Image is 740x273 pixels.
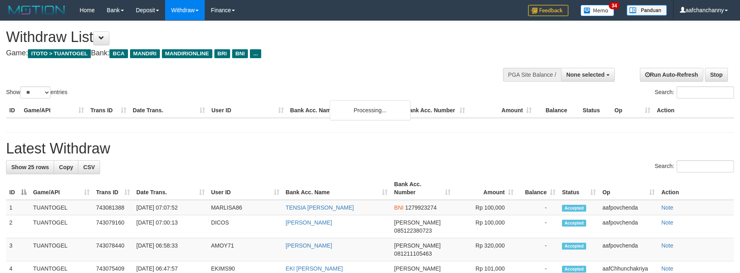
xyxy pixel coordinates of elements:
[535,103,579,118] th: Balance
[661,265,673,272] a: Note
[93,200,133,215] td: 743081388
[133,215,208,238] td: [DATE] 07:00:13
[609,2,620,9] span: 34
[6,29,485,45] h1: Withdraw List
[661,242,673,249] a: Note
[579,103,611,118] th: Status
[59,164,73,170] span: Copy
[599,238,658,261] td: aafpovchenda
[394,250,432,257] span: Copy 081211105463 to clipboard
[287,103,402,118] th: Bank Acc. Name
[208,238,283,261] td: AMOY71
[54,160,78,174] a: Copy
[611,103,654,118] th: Op
[405,204,437,211] span: Copy 1279923274 to clipboard
[562,243,586,250] span: Accepted
[93,238,133,261] td: 743078440
[208,177,283,200] th: User ID: activate to sort column ascending
[677,160,734,172] input: Search:
[6,49,485,57] h4: Game: Bank:
[286,265,343,272] a: EKI [PERSON_NAME]
[30,177,93,200] th: Game/API: activate to sort column ascending
[640,68,703,82] a: Run Auto-Refresh
[561,68,615,82] button: None selected
[394,227,432,234] span: Copy 085122380723 to clipboard
[208,103,287,118] th: User ID
[93,177,133,200] th: Trans ID: activate to sort column ascending
[133,200,208,215] td: [DATE] 07:07:52
[214,49,230,58] span: BRI
[454,200,517,215] td: Rp 100,000
[562,220,586,227] span: Accepted
[30,215,93,238] td: TUANTOGEL
[93,215,133,238] td: 743079160
[30,200,93,215] td: TUANTOGEL
[21,103,87,118] th: Game/API
[468,103,535,118] th: Amount
[655,160,734,172] label: Search:
[599,200,658,215] td: aafpovchenda
[130,103,208,118] th: Date Trans.
[661,204,673,211] a: Note
[562,266,586,273] span: Accepted
[394,204,403,211] span: BNI
[28,49,91,58] span: ITOTO > TUANTOGEL
[391,177,454,200] th: Bank Acc. Number: activate to sort column ascending
[330,100,411,120] div: Processing...
[208,215,283,238] td: DICOS
[6,177,30,200] th: ID: activate to sort column descending
[394,219,440,226] span: [PERSON_NAME]
[599,177,658,200] th: Op: activate to sort column ascending
[517,215,559,238] td: -
[661,219,673,226] a: Note
[6,160,54,174] a: Show 25 rows
[517,177,559,200] th: Balance: activate to sort column ascending
[283,177,391,200] th: Bank Acc. Name: activate to sort column ascending
[11,164,49,170] span: Show 25 rows
[559,177,599,200] th: Status: activate to sort column ascending
[394,265,440,272] span: [PERSON_NAME]
[6,200,30,215] td: 1
[286,219,332,226] a: [PERSON_NAME]
[528,5,568,16] img: Feedback.jpg
[6,215,30,238] td: 2
[454,177,517,200] th: Amount: activate to sort column ascending
[517,200,559,215] td: -
[562,205,586,212] span: Accepted
[87,103,130,118] th: Trans ID
[232,49,248,58] span: BNI
[6,141,734,157] h1: Latest Withdraw
[517,238,559,261] td: -
[208,200,283,215] td: MARLISA86
[627,5,667,16] img: panduan.png
[286,204,354,211] a: TENSIA [PERSON_NAME]
[402,103,468,118] th: Bank Acc. Number
[581,5,614,16] img: Button%20Memo.svg
[109,49,128,58] span: BCA
[705,68,728,82] a: Stop
[6,103,21,118] th: ID
[6,4,67,16] img: MOTION_logo.png
[658,177,734,200] th: Action
[162,49,212,58] span: MANDIRIONLINE
[566,71,605,78] span: None selected
[250,49,261,58] span: ...
[133,238,208,261] td: [DATE] 06:58:33
[78,160,100,174] a: CSV
[454,215,517,238] td: Rp 100,000
[503,68,561,82] div: PGA Site Balance /
[130,49,160,58] span: MANDIRI
[6,86,67,99] label: Show entries
[6,238,30,261] td: 3
[30,238,93,261] td: TUANTOGEL
[677,86,734,99] input: Search:
[654,103,734,118] th: Action
[133,177,208,200] th: Date Trans.: activate to sort column ascending
[599,215,658,238] td: aafpovchenda
[454,238,517,261] td: Rp 320,000
[286,242,332,249] a: [PERSON_NAME]
[20,86,50,99] select: Showentries
[394,242,440,249] span: [PERSON_NAME]
[83,164,95,170] span: CSV
[655,86,734,99] label: Search:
